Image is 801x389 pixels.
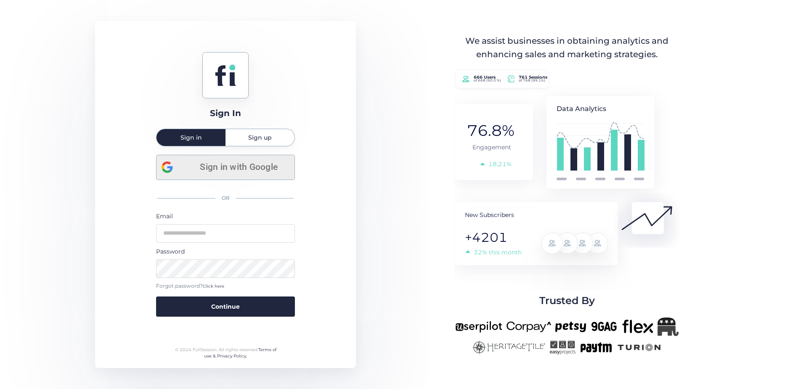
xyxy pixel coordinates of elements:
[590,318,618,336] img: 9gag-new.png
[580,340,612,355] img: paytm-new.png
[204,347,276,359] a: Terms of use & Privacy Policy.
[616,340,662,355] img: turion-new.png
[203,283,224,289] span: Click here
[474,249,522,256] tspan: 32% this month
[156,189,295,207] div: OR
[473,79,501,83] tspan: of 668 (90.0 %)
[171,347,280,360] div: © 2024 FullSession. All rights reserved.
[156,212,295,221] div: Email
[180,135,202,140] span: Sign in
[488,160,512,168] tspan: 18,21%
[658,318,679,336] img: Republicanlogo-bw.png
[472,340,545,355] img: heritagetile-new.png
[507,318,551,336] img: corpay-new.png
[519,75,548,80] tspan: 761 Sessions
[472,143,511,151] tspan: Engagement
[156,247,295,256] div: Password
[156,296,295,317] button: Continue
[465,230,507,245] tspan: +4201
[455,318,502,336] img: userpilot-new.png
[465,211,514,219] tspan: New Subscribers
[210,107,241,120] div: Sign In
[539,293,595,309] span: Trusted By
[188,160,289,174] span: Sign in with Google
[519,79,545,83] tspan: of 768 (99.1%)
[555,318,586,336] img: petsy-new.png
[557,105,606,113] tspan: Data Analytics
[456,34,678,61] div: We assist businesses in obtaining analytics and enhancing sales and marketing strategies.
[248,135,272,140] span: Sign up
[622,318,653,336] img: flex-new.png
[156,282,295,290] div: Forgot password?
[211,302,240,311] span: Continue
[467,121,515,140] tspan: 76.8%
[549,340,576,355] img: easyprojects-new.png
[473,75,496,80] tspan: 666 Users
